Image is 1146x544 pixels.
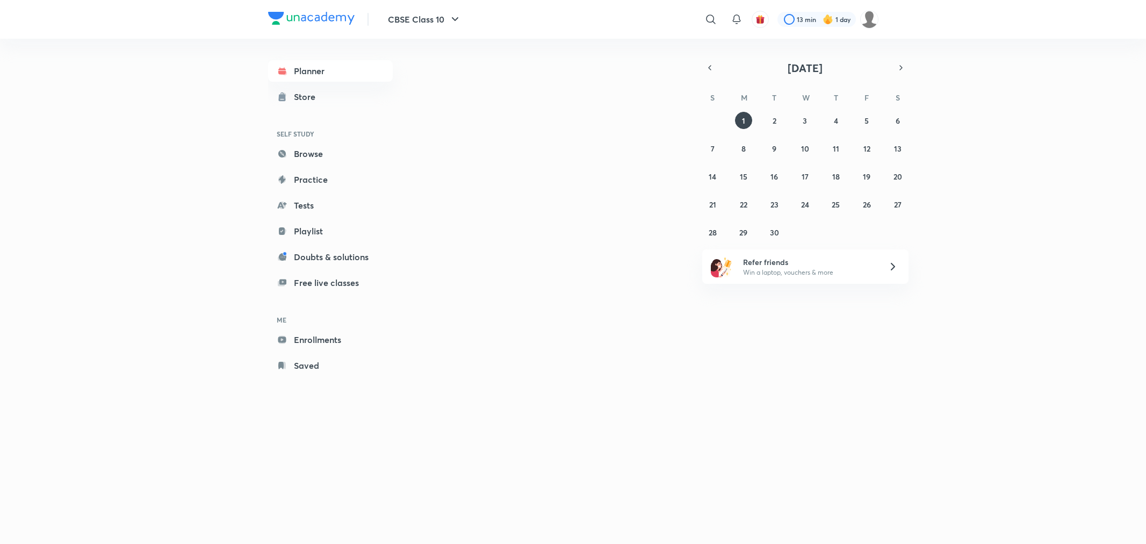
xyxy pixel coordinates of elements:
[833,144,839,154] abbr: September 11, 2025
[832,171,840,182] abbr: September 18, 2025
[770,227,779,238] abbr: September 30, 2025
[766,224,783,241] button: September 30, 2025
[896,92,900,103] abbr: Saturday
[735,168,752,185] button: September 15, 2025
[773,116,776,126] abbr: September 2, 2025
[894,144,902,154] abbr: September 13, 2025
[864,116,869,126] abbr: September 5, 2025
[801,144,809,154] abbr: September 10, 2025
[704,224,721,241] button: September 28, 2025
[802,171,809,182] abbr: September 17, 2025
[858,196,875,213] button: September 26, 2025
[294,90,322,103] div: Store
[704,196,721,213] button: September 21, 2025
[739,227,747,238] abbr: September 29, 2025
[889,140,906,157] button: September 13, 2025
[752,11,769,28] button: avatar
[704,168,721,185] button: September 14, 2025
[735,196,752,213] button: September 22, 2025
[863,171,870,182] abbr: September 19, 2025
[827,196,845,213] button: September 25, 2025
[268,143,393,164] a: Browse
[863,199,871,210] abbr: September 26, 2025
[832,199,840,210] abbr: September 25, 2025
[268,220,393,242] a: Playlist
[889,196,906,213] button: September 27, 2025
[711,256,732,277] img: referral
[766,168,783,185] button: September 16, 2025
[796,140,813,157] button: September 10, 2025
[740,171,747,182] abbr: September 15, 2025
[709,199,716,210] abbr: September 21, 2025
[827,140,845,157] button: September 11, 2025
[823,14,833,25] img: streak
[741,144,746,154] abbr: September 8, 2025
[742,116,745,126] abbr: September 1, 2025
[710,92,715,103] abbr: Sunday
[711,144,715,154] abbr: September 7, 2025
[827,112,845,129] button: September 4, 2025
[268,272,393,294] a: Free live classes
[268,329,393,350] a: Enrollments
[803,116,807,126] abbr: September 3, 2025
[864,92,869,103] abbr: Friday
[858,112,875,129] button: September 5, 2025
[858,140,875,157] button: September 12, 2025
[894,199,902,210] abbr: September 27, 2025
[735,224,752,241] button: September 29, 2025
[268,86,393,108] a: Store
[268,195,393,216] a: Tests
[268,246,393,268] a: Doubts & solutions
[743,268,875,277] p: Win a laptop, vouchers & more
[788,61,823,75] span: [DATE]
[717,60,893,75] button: [DATE]
[863,144,870,154] abbr: September 12, 2025
[796,168,813,185] button: September 17, 2025
[755,15,765,24] img: avatar
[740,199,747,210] abbr: September 22, 2025
[766,112,783,129] button: September 2, 2025
[766,196,783,213] button: September 23, 2025
[770,171,778,182] abbr: September 16, 2025
[896,116,900,126] abbr: September 6, 2025
[268,12,355,27] a: Company Logo
[743,256,875,268] h6: Refer friends
[889,112,906,129] button: September 6, 2025
[709,227,717,238] abbr: September 28, 2025
[268,355,393,376] a: Saved
[766,140,783,157] button: September 9, 2025
[827,168,845,185] button: September 18, 2025
[381,9,468,30] button: CBSE Class 10
[704,140,721,157] button: September 7, 2025
[770,199,779,210] abbr: September 23, 2025
[268,169,393,190] a: Practice
[860,10,878,28] img: Vivek Patil
[735,140,752,157] button: September 8, 2025
[772,144,776,154] abbr: September 9, 2025
[735,112,752,129] button: September 1, 2025
[858,168,875,185] button: September 19, 2025
[268,125,393,143] h6: SELF STUDY
[801,199,809,210] abbr: September 24, 2025
[889,168,906,185] button: September 20, 2025
[268,12,355,25] img: Company Logo
[268,60,393,82] a: Planner
[268,311,393,329] h6: ME
[834,116,838,126] abbr: September 4, 2025
[893,171,902,182] abbr: September 20, 2025
[796,196,813,213] button: September 24, 2025
[709,171,716,182] abbr: September 14, 2025
[796,112,813,129] button: September 3, 2025
[834,92,838,103] abbr: Thursday
[802,92,810,103] abbr: Wednesday
[772,92,776,103] abbr: Tuesday
[741,92,747,103] abbr: Monday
